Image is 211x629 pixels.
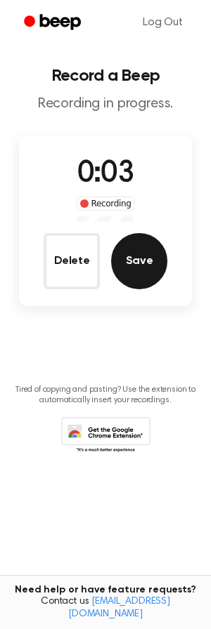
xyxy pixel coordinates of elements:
[11,67,200,84] h1: Record a Beep
[68,597,170,619] a: [EMAIL_ADDRESS][DOMAIN_NAME]
[14,9,94,37] a: Beep
[77,197,135,211] div: Recording
[11,95,200,113] p: Recording in progress.
[129,6,197,39] a: Log Out
[8,596,203,621] span: Contact us
[111,233,167,289] button: Save Audio Record
[11,385,200,406] p: Tired of copying and pasting? Use the extension to automatically insert your recordings.
[77,159,134,189] span: 0:03
[44,233,100,289] button: Delete Audio Record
